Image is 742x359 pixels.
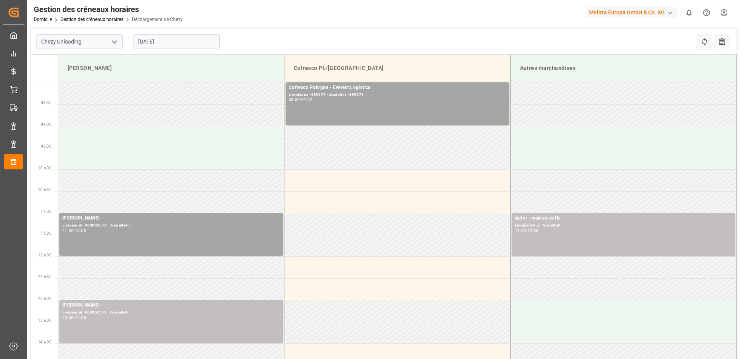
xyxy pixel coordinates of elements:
[698,4,715,21] button: Centre d’aide
[41,209,52,214] span: 11:00
[517,61,730,75] div: Autres marchandises
[515,229,526,232] div: 11:00
[527,229,539,232] div: 12:00
[38,275,52,279] span: 12 h 30
[36,34,123,49] input: Type à rechercher/sélectionner
[62,309,280,316] div: Livraison# :400052579 - Assiette# :
[289,98,300,101] div: 08:00
[133,34,220,49] input: JJ-MM-AAAA
[289,84,506,92] div: Cofresco Pologne - Everest Logistics
[291,61,504,75] div: Cofresco PL/[GEOGRAPHIC_DATA]
[41,231,52,235] span: 11:30
[34,3,183,15] div: Gestion des créneaux horaires
[62,229,74,232] div: 11:00
[75,229,86,232] div: 12:00
[38,188,52,192] span: 10 h 30
[301,98,312,101] div: 09:00
[62,222,280,229] div: Livraison# :400052579 - Assiette# :
[38,340,52,344] span: 14 h 00
[62,214,280,222] div: [PERSON_NAME] -
[589,9,665,17] font: Melitta Europa GmbH & Co. KG
[38,296,52,301] span: 13 h 00
[586,5,680,20] button: Melitta Europa GmbH & Co. KG
[38,253,52,257] span: 12 h 00
[38,166,52,170] span: 10 h 00
[75,316,86,319] div: 14:00
[526,229,527,232] div: -
[289,92,506,98] div: Livraison# :489279 - Assiette# :489279
[74,229,75,232] div: -
[38,318,52,322] span: 13 h 30
[61,17,123,22] a: Gestion des créneaux horaires
[64,61,278,75] div: [PERSON_NAME]
[41,144,52,148] span: 09:30
[515,214,732,222] div: Autre - mainsa coiffe
[680,4,698,21] button: Afficher 0 nouvelles notifications
[41,122,52,127] span: 09:00
[74,316,75,319] div: -
[62,316,74,319] div: 13:00
[41,101,52,105] span: 08:30
[515,222,732,229] div: Livraison# :x - Assiette# :
[108,36,120,48] button: Ouvrir le menu
[300,98,301,101] div: -
[34,17,52,22] a: Domicile
[62,301,280,309] div: [PERSON_NAME] -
